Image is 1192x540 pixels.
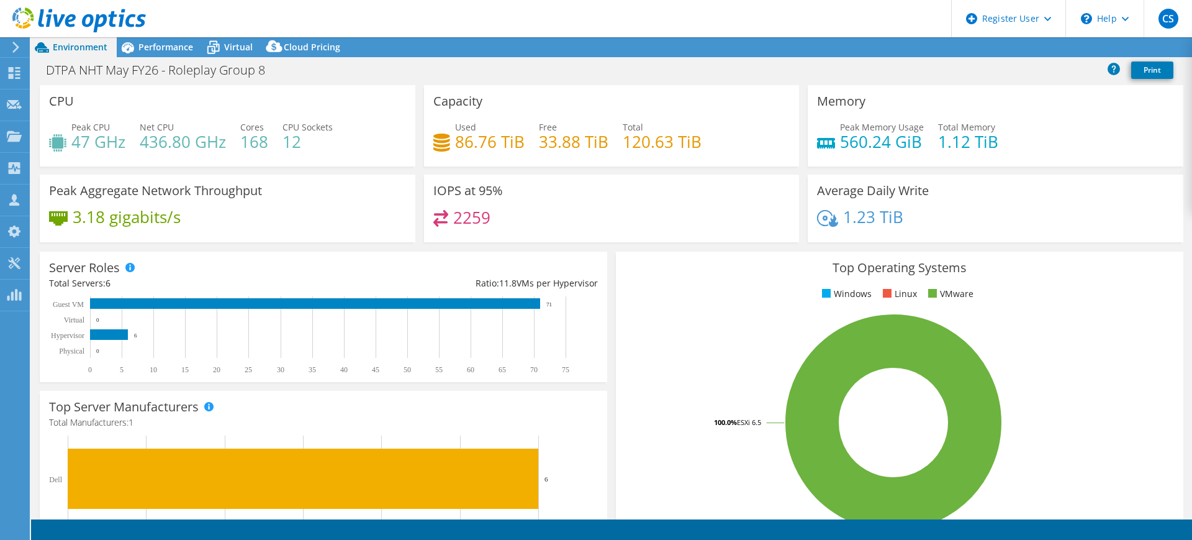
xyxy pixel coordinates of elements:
[433,94,482,108] h3: Capacity
[499,365,506,374] text: 65
[140,135,226,149] h4: 436.80 GHz
[73,210,181,224] h4: 3.18 gigabits/s
[40,63,284,77] h1: DTPA NHT May FY26 - Roleplay Group 8
[96,348,99,354] text: 0
[372,365,379,374] text: 45
[455,135,525,149] h4: 86.76 TiB
[499,277,517,289] span: 11.8
[562,365,569,374] text: 75
[539,121,557,133] span: Free
[49,475,62,484] text: Dell
[96,317,99,323] text: 0
[129,416,133,428] span: 1
[284,41,340,53] span: Cloud Pricing
[53,300,84,309] text: Guest VM
[59,347,84,355] text: Physical
[880,287,917,301] li: Linux
[625,261,1174,275] h3: Top Operating Systems
[71,135,125,149] h4: 47 GHz
[140,121,174,133] span: Net CPU
[467,365,474,374] text: 60
[1131,62,1173,79] a: Print
[455,121,476,133] span: Used
[49,416,598,429] h4: Total Manufacturers:
[817,184,929,198] h3: Average Daily Write
[623,121,643,133] span: Total
[277,365,284,374] text: 30
[435,365,443,374] text: 55
[150,365,157,374] text: 10
[240,121,264,133] span: Cores
[714,418,737,427] tspan: 100.0%
[938,121,995,133] span: Total Memory
[323,277,598,290] div: Ratio: VMs per Hypervisor
[530,365,538,374] text: 70
[53,41,107,53] span: Environment
[181,365,189,374] text: 15
[309,365,316,374] text: 35
[925,287,973,301] li: VMware
[49,400,199,414] h3: Top Server Manufacturers
[71,121,110,133] span: Peak CPU
[138,41,193,53] span: Performance
[546,301,552,308] text: 71
[224,41,253,53] span: Virtual
[938,135,998,149] h4: 1.12 TiB
[51,331,84,340] text: Hypervisor
[340,365,348,374] text: 40
[1158,9,1178,29] span: CS
[49,277,323,290] div: Total Servers:
[433,184,503,198] h3: IOPS at 95%
[1081,13,1092,24] svg: \n
[88,365,92,374] text: 0
[120,365,124,374] text: 5
[737,418,761,427] tspan: ESXi 6.5
[840,121,924,133] span: Peak Memory Usage
[240,135,268,149] h4: 168
[49,94,74,108] h3: CPU
[453,211,490,224] h4: 2259
[64,316,85,324] text: Virtual
[539,135,608,149] h4: 33.88 TiB
[245,365,252,374] text: 25
[817,94,865,108] h3: Memory
[819,287,872,301] li: Windows
[213,365,220,374] text: 20
[49,261,120,275] h3: Server Roles
[623,135,702,149] h4: 120.63 TiB
[544,475,548,483] text: 6
[282,121,333,133] span: CPU Sockets
[106,277,111,289] span: 6
[134,332,137,339] text: 6
[843,210,903,224] h4: 1.23 TiB
[49,184,262,198] h3: Peak Aggregate Network Throughput
[282,135,333,149] h4: 12
[840,135,924,149] h4: 560.24 GiB
[404,365,411,374] text: 50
